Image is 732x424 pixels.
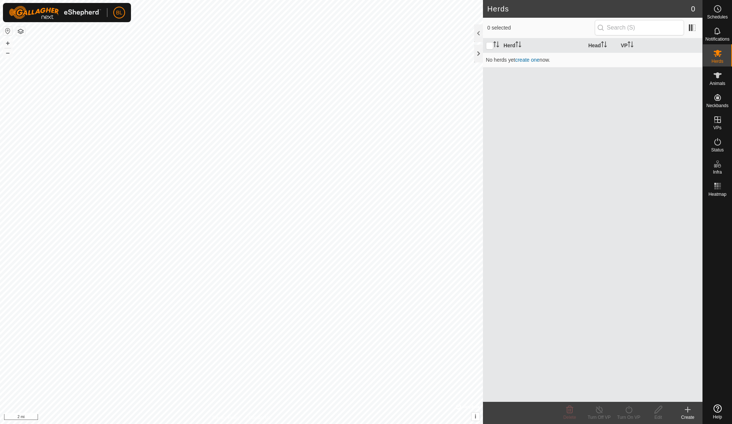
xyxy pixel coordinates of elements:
[691,3,695,14] span: 0
[487,24,595,32] span: 0 selected
[487,4,691,13] h2: Herds
[116,9,122,17] span: BL
[703,401,732,422] a: Help
[601,42,607,48] p-sorticon: Activate to sort
[3,48,12,57] button: –
[673,414,702,421] div: Create
[628,42,633,48] p-sorticon: Activate to sort
[614,414,643,421] div: Turn On VP
[643,414,673,421] div: Edit
[709,81,725,86] span: Animals
[595,20,684,35] input: Search (S)
[3,39,12,48] button: +
[3,27,12,35] button: Reset Map
[515,57,539,63] a: create one
[713,126,721,130] span: VPs
[618,38,702,53] th: VP
[711,148,724,152] span: Status
[493,42,499,48] p-sorticon: Activate to sort
[705,37,729,41] span: Notifications
[483,52,702,67] td: No herds yet now.
[515,42,521,48] p-sorticon: Activate to sort
[472,413,480,421] button: i
[711,59,723,64] span: Herds
[708,192,726,196] span: Heatmap
[707,15,728,19] span: Schedules
[563,415,576,420] span: Delete
[475,413,476,420] span: i
[249,414,270,421] a: Contact Us
[706,103,728,108] span: Neckbands
[9,6,101,19] img: Gallagher Logo
[584,414,614,421] div: Turn Off VP
[501,38,586,53] th: Herd
[16,27,25,36] button: Map Layers
[713,415,722,419] span: Help
[713,170,722,174] span: Infra
[585,38,618,53] th: Head
[212,414,240,421] a: Privacy Policy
